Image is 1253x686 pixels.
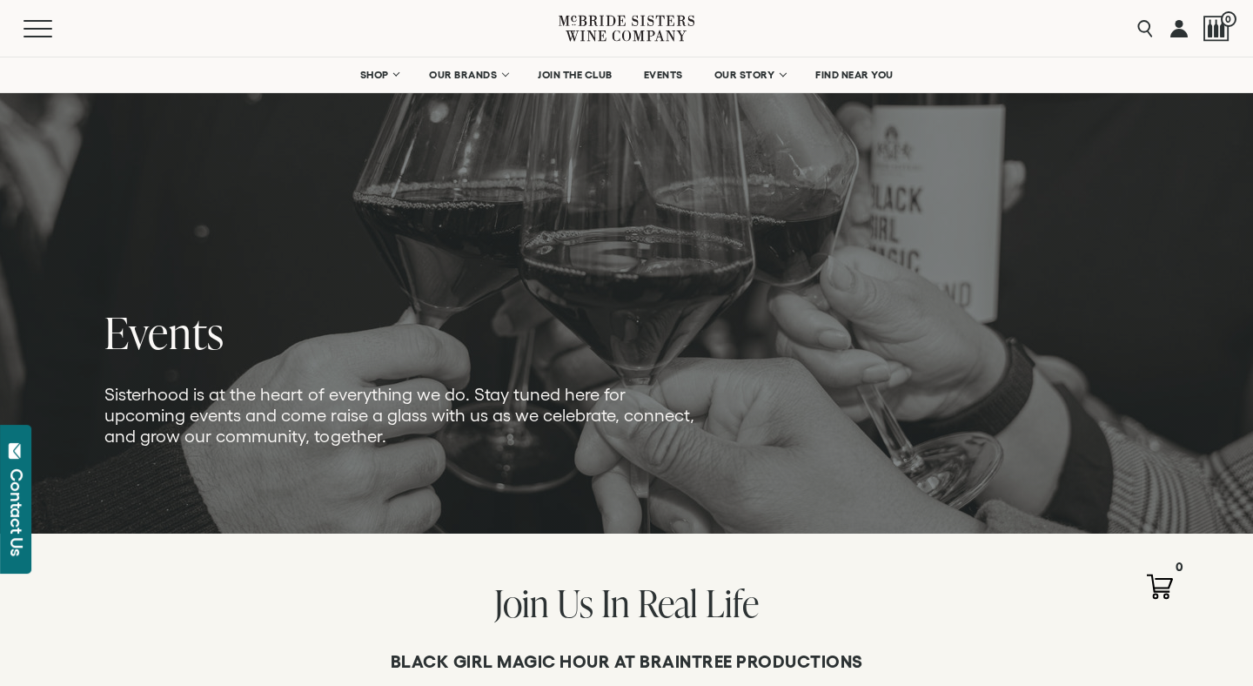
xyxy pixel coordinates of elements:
a: JOIN THE CLUB [526,57,624,92]
span: SHOP [359,69,389,81]
span: JOIN THE CLUB [538,69,613,81]
a: FIND NEAR YOU [804,57,905,92]
span: OUR BRANDS [429,69,497,81]
span: In [601,577,630,629]
span: Us [557,577,593,629]
a: OUR BRANDS [418,57,518,92]
span: Events [104,302,224,362]
span: 0 [1221,11,1236,27]
div: 0 [1169,556,1190,578]
span: OUR STORY [714,69,775,81]
a: EVENTS [633,57,694,92]
div: Contact Us [8,468,25,556]
button: Mobile Menu Trigger [23,20,86,37]
span: Real [638,577,698,629]
span: Join [494,577,549,629]
span: EVENTS [644,69,683,81]
span: Life [706,577,759,629]
p: Sisterhood is at the heart of everything we do. Stay tuned here for upcoming events and come rais... [104,384,703,447]
a: OUR STORY [703,57,796,92]
h6: Black Girl Magic Hour at Braintree Productions [326,651,927,672]
span: FIND NEAR YOU [815,69,894,81]
a: SHOP [348,57,409,92]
